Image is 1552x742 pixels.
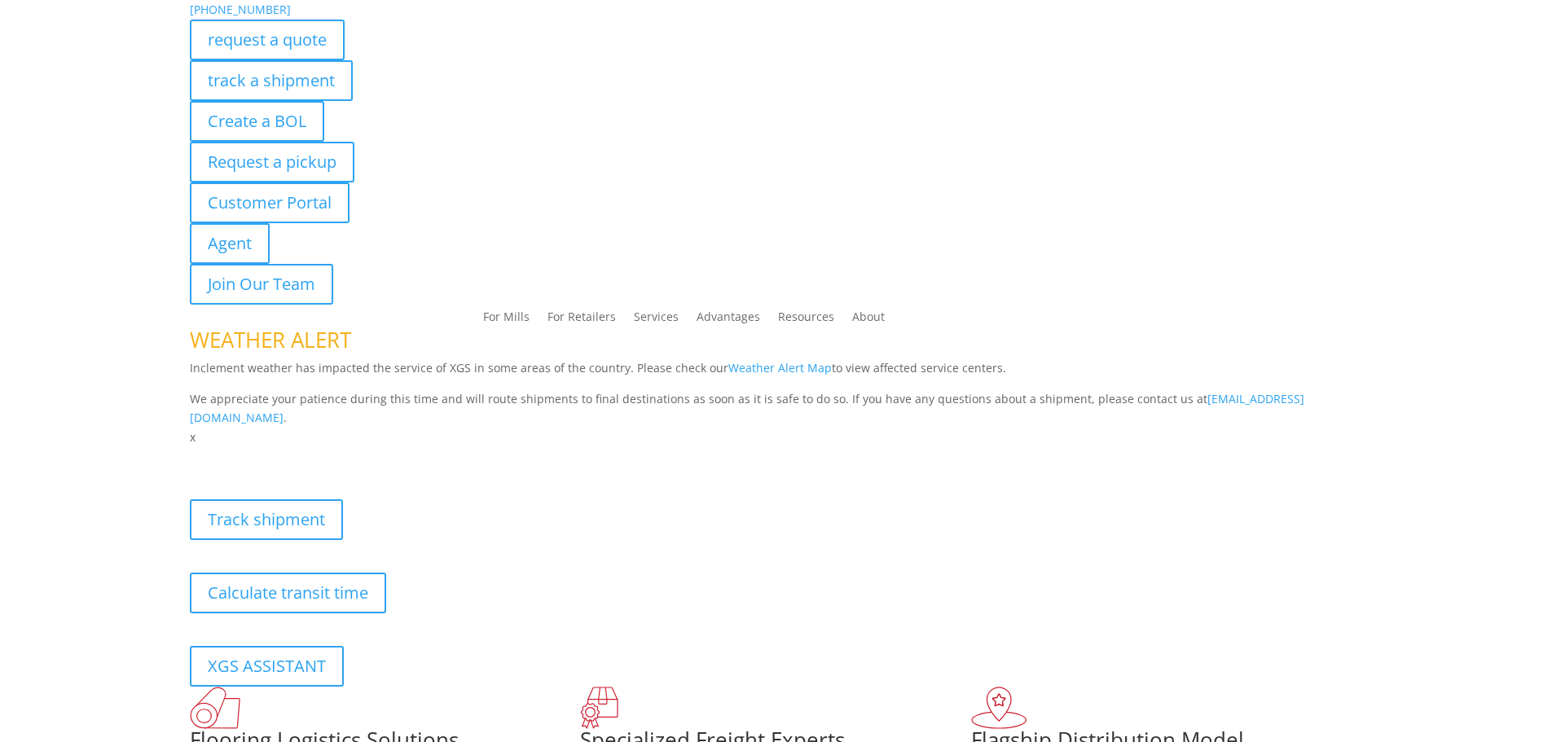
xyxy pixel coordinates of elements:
a: Track shipment [190,499,343,540]
a: Create a BOL [190,101,324,142]
a: Join Our Team [190,264,333,305]
img: xgs-icon-focused-on-flooring-red [580,687,618,729]
a: Agent [190,223,270,264]
a: About [852,311,885,329]
a: For Mills [483,311,530,329]
span: WEATHER ALERT [190,325,351,354]
a: For Retailers [547,311,616,329]
p: Inclement weather has impacted the service of XGS in some areas of the country. Please check our ... [190,358,1363,389]
a: request a quote [190,20,345,60]
a: Weather Alert Map [728,360,832,375]
b: Visibility, transparency, and control for your entire supply chain. [190,450,553,465]
a: track a shipment [190,60,353,101]
p: x [190,428,1363,447]
a: Calculate transit time [190,573,386,613]
a: XGS ASSISTANT [190,646,344,687]
a: Resources [778,311,834,329]
a: [PHONE_NUMBER] [190,2,291,17]
a: Request a pickup [190,142,354,182]
a: Services [634,311,679,329]
p: We appreciate your patience during this time and will route shipments to final destinations as so... [190,389,1363,428]
a: Advantages [697,311,760,329]
a: Customer Portal [190,182,350,223]
img: xgs-icon-flagship-distribution-model-red [971,687,1027,729]
img: xgs-icon-total-supply-chain-intelligence-red [190,687,240,729]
